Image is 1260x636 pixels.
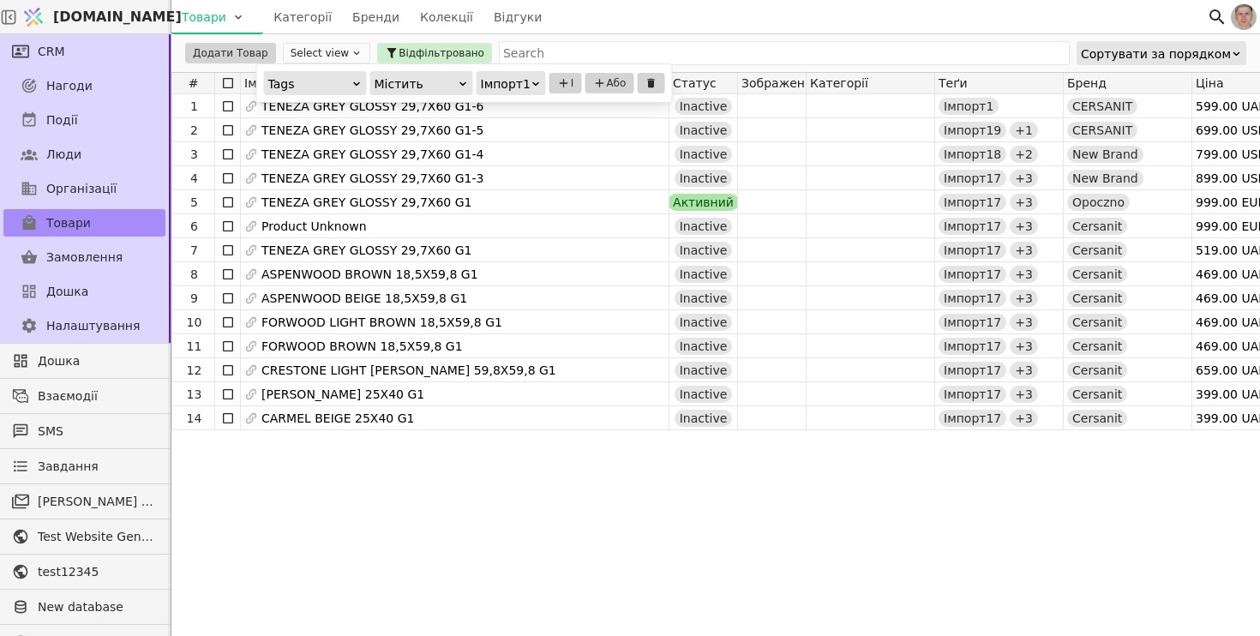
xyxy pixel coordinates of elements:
[377,43,492,63] button: Відфільтровано
[810,76,868,90] span: Категорії
[1072,242,1122,259] span: Cersanit
[944,362,1001,379] span: Імпорт17
[1072,266,1122,283] span: Cersanit
[3,72,165,99] a: Нагоди
[3,593,165,621] a: New database
[1015,386,1033,403] span: + 3
[499,41,1070,65] input: Search
[1072,146,1138,163] span: New Brand
[1015,314,1033,331] span: + 3
[944,410,1001,427] span: Імпорт17
[3,523,165,550] a: Test Website General template
[261,286,467,310] span: ASPENWOOD BEIGE 18,5X59,8 G1
[1072,194,1125,211] span: Opoczno
[3,312,165,339] a: Налаштування
[944,386,1001,403] span: Імпорт17
[261,94,483,118] span: TENEZA GREY GLOSSY 29,7X60 G1-6
[680,290,728,307] span: Inactive
[3,417,165,445] a: SMS
[1015,362,1033,379] span: + 3
[3,347,165,375] a: Дошка
[174,214,214,238] div: 6
[944,314,1001,331] span: Імпорт17
[174,406,214,430] div: 14
[1015,410,1033,427] span: + 3
[549,73,582,93] button: І
[3,209,165,237] a: Товари
[261,142,483,166] span: TENEZA GREY GLOSSY 29,7X60 G1-4
[944,242,1001,259] span: Імпорт17
[1015,338,1033,355] span: + 3
[1015,242,1033,259] span: + 3
[1072,410,1122,427] span: Cersanit
[680,242,728,259] span: Inactive
[1072,386,1122,403] span: Cersanit
[1067,76,1107,90] span: Бренд
[1072,362,1122,379] span: Cersanit
[1072,218,1122,235] span: Cersanit
[3,453,165,480] a: Завдання
[46,180,117,198] span: Організації
[261,214,367,238] span: Product Unknown
[944,122,1001,139] span: Імпорт19
[944,194,1001,211] span: Імпорт17
[46,146,81,164] span: Люди
[174,262,214,286] div: 8
[46,214,91,232] span: Товари
[680,98,728,115] span: Inactive
[174,166,214,190] div: 4
[944,146,1001,163] span: Імпорт18
[38,43,65,61] span: CRM
[261,382,424,406] span: [PERSON_NAME] 25X40 G1
[261,190,472,214] span: TENEZA GREY GLOSSY 29,7X60 G1
[1072,170,1138,187] span: New Brand
[261,358,556,382] span: CRESTONE LIGHT [PERSON_NAME] 59,8X59,8 G1
[1081,42,1231,66] div: Сортувати за порядком
[261,166,483,190] span: TENEZA GREY GLOSSY 29,7X60 G1-3
[1072,338,1122,355] span: Cersanit
[174,334,214,358] div: 11
[17,1,171,33] a: [DOMAIN_NAME]
[174,118,214,142] div: 2
[244,76,267,90] span: Ім'я
[1015,194,1033,211] span: + 3
[680,314,728,331] span: Inactive
[3,558,165,585] a: test12345
[38,493,157,511] span: [PERSON_NAME] розсилки
[3,175,165,202] a: Організації
[3,106,165,134] a: Події
[1015,146,1033,163] span: + 2
[741,76,806,90] span: Зображення
[680,218,728,235] span: Inactive
[1015,218,1033,235] span: + 3
[1231,4,1257,30] img: 1560949290925-CROPPED-IMG_0201-2-.jpg
[3,243,165,271] a: Замовлення
[3,38,165,65] a: CRM
[38,387,157,405] span: Взаємодії
[283,43,370,63] button: Select view
[673,76,717,90] span: Статус
[944,290,1001,307] span: Імпорт17
[185,43,276,63] button: Додати Товар
[261,238,472,262] span: TENEZA GREY GLOSSY 29,7X60 G1
[261,334,463,358] span: FORWOOD BROWN 18,5X59,8 G1
[1015,122,1033,139] span: + 1
[261,406,414,430] span: CARMEL BEIGE 25X40 G1
[46,249,123,267] span: Замовлення
[174,94,214,118] div: 1
[673,194,734,211] span: Активний
[46,111,78,129] span: Події
[261,310,502,334] span: FORWOOD LIGHT BROWN 18,5X59,8 G1
[944,218,1001,235] span: Імпорт17
[53,7,182,27] span: [DOMAIN_NAME]
[680,410,728,427] span: Inactive
[680,122,728,139] span: Inactive
[174,190,214,214] div: 5
[38,563,157,581] span: test12345
[585,73,633,93] button: Або
[38,423,157,441] span: SMS
[1072,122,1132,139] span: CERSANIT
[1015,290,1033,307] span: + 3
[174,238,214,262] div: 7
